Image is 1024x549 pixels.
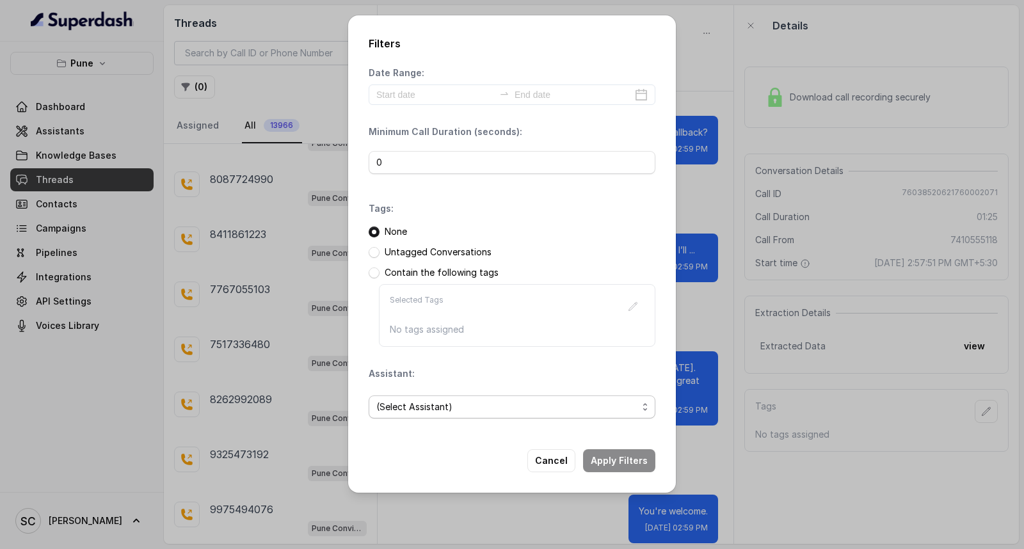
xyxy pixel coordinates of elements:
[369,67,424,79] p: Date Range:
[376,88,494,102] input: Start date
[376,399,637,415] span: (Select Assistant)
[499,88,509,99] span: swap-right
[385,266,499,279] p: Contain the following tags
[583,449,655,472] button: Apply Filters
[390,295,444,318] p: Selected Tags
[369,395,655,418] button: (Select Assistant)
[515,88,632,102] input: End date
[369,36,655,51] h2: Filters
[385,225,407,238] p: None
[390,323,644,336] p: No tags assigned
[369,367,415,380] p: Assistant:
[527,449,575,472] button: Cancel
[385,246,492,259] p: Untagged Conversations
[369,202,394,215] p: Tags:
[499,88,509,99] span: to
[369,125,522,138] p: Minimum Call Duration (seconds):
